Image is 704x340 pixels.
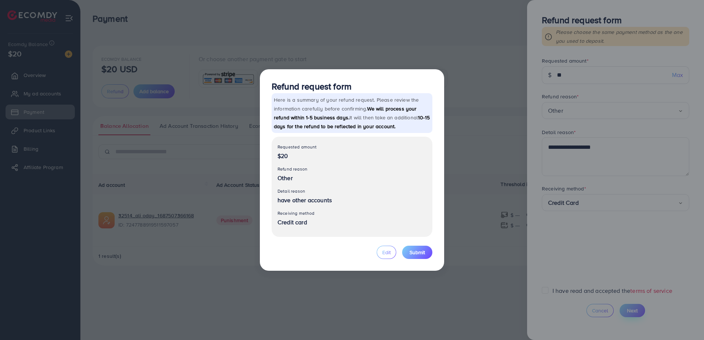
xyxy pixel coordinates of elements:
[278,173,426,182] p: Other
[673,307,698,334] iframe: Chat
[272,81,432,92] h3: Refund request form
[278,165,426,173] p: Refund reason
[278,143,426,151] p: Requested amount
[278,151,426,160] p: $20
[409,249,425,256] span: Submit
[278,187,426,196] p: Detail reason
[278,209,426,218] p: Receiving method
[402,246,432,259] button: Submit
[278,218,426,227] p: Credit card
[274,105,417,121] span: We will process your refund within 1-5 business days.
[272,93,432,133] p: Here is a summary of your refund request. Please review the information carefully before confirmi...
[377,246,396,259] button: Edit
[274,114,430,130] span: 10-15 days for the refund to be reflected in your account.
[278,196,426,204] p: have other accounts
[382,249,391,256] span: Edit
